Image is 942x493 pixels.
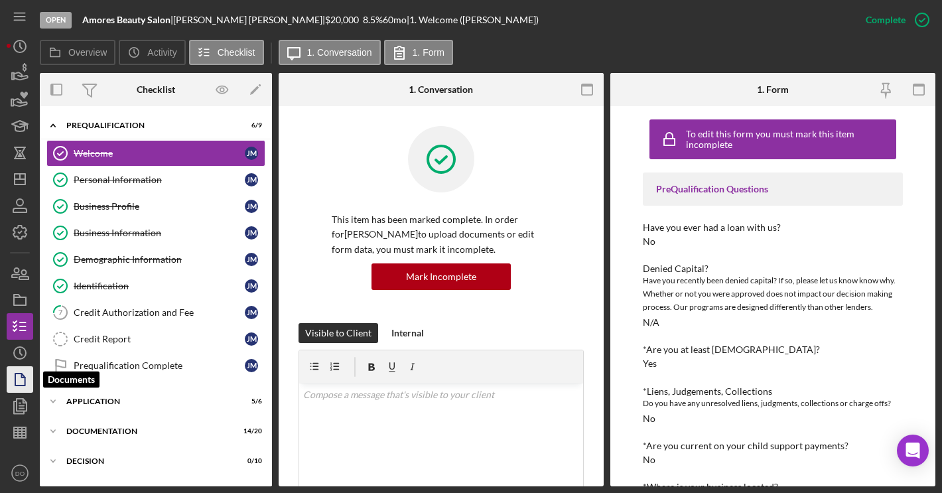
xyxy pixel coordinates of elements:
[68,47,107,58] label: Overview
[852,7,935,33] button: Complete
[332,212,551,257] p: This item has been marked complete. In order for [PERSON_NAME] to upload documents or edit form d...
[686,129,893,150] div: To edit this form you must mark this item incomplete
[46,326,265,352] a: Credit ReportJM
[74,334,245,344] div: Credit Report
[305,323,371,343] div: Visible to Client
[74,281,245,291] div: Identification
[643,397,903,410] div: Do you have any unresolved liens, judgments, collections or charge offs?
[643,441,903,451] div: *Are you current on your child support payments?
[363,15,383,25] div: 8.5 %
[245,173,258,186] div: J M
[391,323,424,343] div: Internal
[46,299,265,326] a: 7Credit Authorization and FeeJM
[866,7,906,33] div: Complete
[7,460,33,486] button: DO
[119,40,185,65] button: Activity
[238,121,262,129] div: 6 / 9
[245,279,258,293] div: J M
[371,263,511,290] button: Mark Incomplete
[245,359,258,372] div: J M
[307,47,372,58] label: 1. Conversation
[74,307,245,318] div: Credit Authorization and Fee
[245,147,258,160] div: J M
[245,253,258,266] div: J M
[897,435,929,466] div: Open Intercom Messenger
[74,228,245,238] div: Business Information
[245,226,258,240] div: J M
[58,308,63,317] tspan: 7
[643,222,903,233] div: Have you ever had a loan with us?
[46,246,265,273] a: Demographic InformationJM
[757,84,789,95] div: 1. Form
[279,40,381,65] button: 1. Conversation
[643,413,655,424] div: No
[245,332,258,346] div: J M
[643,274,903,314] div: Have you recently been denied capital? If so, please let us know know why. Whether or not you wer...
[238,427,262,435] div: 14 / 20
[643,236,655,247] div: No
[15,470,25,477] text: DO
[173,15,325,25] div: [PERSON_NAME] [PERSON_NAME] |
[46,140,265,167] a: WelcomeJM
[643,263,903,274] div: Denied Capital?
[325,14,359,25] span: $20,000
[413,47,444,58] label: 1. Form
[385,323,431,343] button: Internal
[406,263,476,290] div: Mark Incomplete
[409,84,473,95] div: 1. Conversation
[643,482,903,492] div: *Where is your business located?
[245,200,258,213] div: J M
[46,273,265,299] a: IdentificationJM
[46,193,265,220] a: Business ProfileJM
[74,254,245,265] div: Demographic Information
[643,317,659,328] div: N/A
[46,167,265,193] a: Personal InformationJM
[218,47,255,58] label: Checklist
[40,12,72,29] div: Open
[82,15,173,25] div: |
[66,121,229,129] div: Prequalification
[46,220,265,246] a: Business InformationJM
[46,352,265,379] a: Prequalification CompleteJM
[299,323,378,343] button: Visible to Client
[643,386,903,397] div: *Liens, Judgements, Collections
[74,175,245,185] div: Personal Information
[74,148,245,159] div: Welcome
[137,84,175,95] div: Checklist
[82,14,170,25] b: Amores Beauty Salon
[66,427,229,435] div: Documentation
[407,15,539,25] div: | 1. Welcome ([PERSON_NAME])
[74,360,245,371] div: Prequalification Complete
[238,397,262,405] div: 5 / 6
[643,358,657,369] div: Yes
[643,455,655,465] div: No
[189,40,264,65] button: Checklist
[656,184,890,194] div: PreQualification Questions
[66,457,229,465] div: Decision
[245,306,258,319] div: J M
[66,397,229,405] div: Application
[40,40,115,65] button: Overview
[147,47,176,58] label: Activity
[384,40,453,65] button: 1. Form
[383,15,407,25] div: 60 mo
[643,344,903,355] div: *Are you at least [DEMOGRAPHIC_DATA]?
[238,457,262,465] div: 0 / 10
[74,201,245,212] div: Business Profile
